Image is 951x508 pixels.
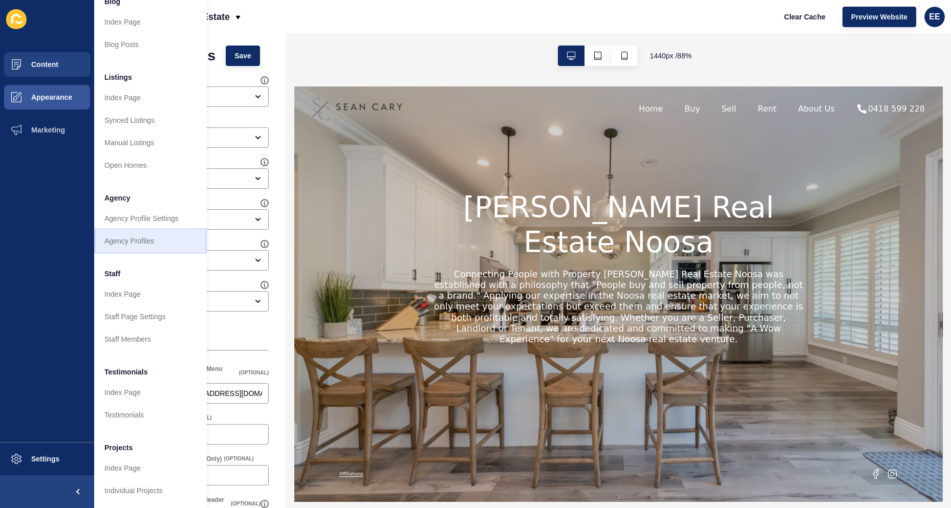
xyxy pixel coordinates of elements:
[392,19,419,32] a: Home
[94,305,207,328] a: Staff Page Settings
[929,12,940,22] span: EE
[94,154,207,176] a: Open Homes
[104,367,148,377] span: Testimonials
[155,207,582,293] h2: Connecting People with Property [PERSON_NAME] Real Estate Noosa was established with a philosophy...
[94,33,207,56] a: Blog Posts
[94,207,207,230] a: Agency Profile Settings
[231,500,261,507] span: (OPTIONAL)
[155,118,582,197] h1: [PERSON_NAME] Real Estate Noosa
[443,19,461,32] a: Buy
[94,131,207,154] a: Manual Listings
[94,11,207,33] a: Index Page
[527,19,548,32] a: Rent
[94,230,207,252] a: Agency Profiles
[94,381,207,404] a: Index Page
[94,283,207,305] a: Index Page
[639,19,717,32] a: 0418 599 228
[94,457,207,479] a: Index Page
[486,19,503,32] a: Sell
[652,19,717,32] div: 0418 599 228
[94,109,207,131] a: Synced Listings
[94,404,207,426] a: Testimonials
[573,19,615,32] a: About Us
[234,51,251,61] span: Save
[20,10,123,41] img: Company logo
[851,12,907,22] span: Preview Website
[104,269,120,279] span: Staff
[650,51,692,61] span: 1440 px / 88 %
[239,369,269,377] span: (OPTIONAL)
[104,193,131,203] span: Agency
[104,72,132,82] span: Listings
[94,328,207,350] a: Staff Members
[226,46,260,66] button: Save
[775,7,834,27] button: Clear Cache
[784,12,826,22] span: Clear Cache
[104,443,133,453] span: Projects
[94,479,207,502] a: Individual Projects
[94,86,207,109] a: Index Page
[51,437,78,443] span: Affiliations
[842,7,916,27] button: Preview Website
[224,455,254,462] span: (OPTIONAL)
